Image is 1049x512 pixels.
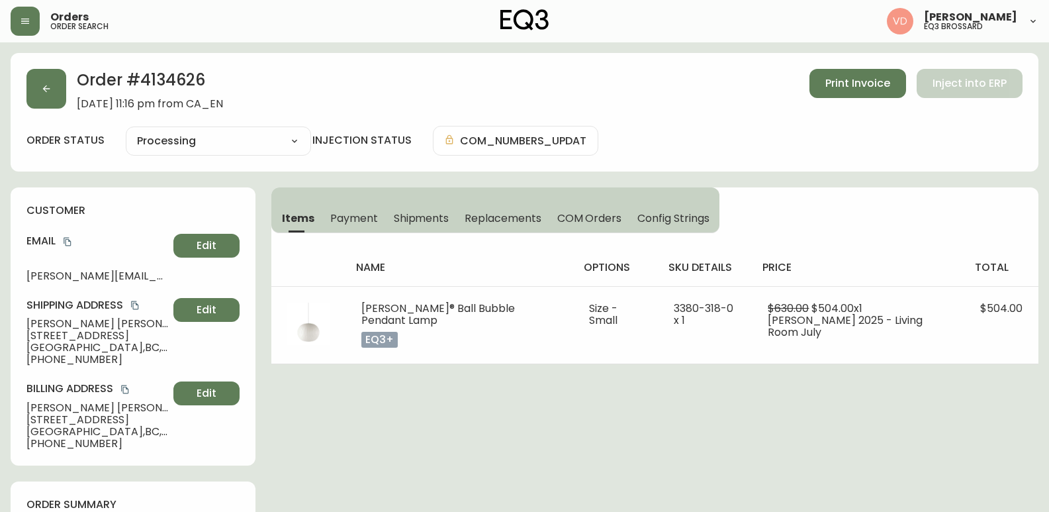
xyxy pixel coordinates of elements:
h4: price [762,260,954,275]
img: logo [500,9,549,30]
span: Items [282,211,314,225]
span: Edit [197,386,216,401]
span: [PERSON_NAME]® Ball Bubble Pendant Lamp [361,301,515,328]
h4: Email [26,234,168,248]
h4: injection status [312,133,412,148]
span: [PERSON_NAME] [PERSON_NAME] [26,402,168,414]
span: [STREET_ADDRESS] [26,330,168,342]
span: [PHONE_NUMBER] [26,354,168,366]
span: 3380-318-0 x 1 [674,301,733,328]
span: [PERSON_NAME] [PERSON_NAME] [26,318,168,330]
span: Replacements [465,211,541,225]
span: Print Invoice [825,76,890,91]
button: copy [128,299,142,312]
button: copy [61,235,74,248]
button: copy [118,383,132,396]
h5: order search [50,23,109,30]
h4: options [584,260,648,275]
span: [DATE] 11:16 pm from CA_EN [77,98,223,110]
span: COM Orders [557,211,622,225]
span: Config Strings [637,211,709,225]
h4: total [975,260,1028,275]
span: $504.00 [980,301,1023,316]
label: order status [26,133,105,148]
h4: Shipping Address [26,298,168,313]
span: Payment [330,211,378,225]
img: 34cbe8de67806989076631741e6a7c6b [887,8,913,34]
span: [GEOGRAPHIC_DATA] , BC , V6K 2R7 , CA [26,342,168,354]
span: Edit [197,238,216,253]
span: Shipments [394,211,449,225]
span: [PERSON_NAME][EMAIL_ADDRESS][PERSON_NAME][PERSON_NAME][DOMAIN_NAME] [26,270,168,282]
span: $504.00 x 1 [811,301,862,316]
span: [STREET_ADDRESS] [26,414,168,426]
button: Edit [173,234,240,258]
span: [GEOGRAPHIC_DATA] , BC , V6K 2R7 , CA [26,426,168,438]
span: [PERSON_NAME] 2025 - Living Room July [768,313,923,340]
span: [PERSON_NAME] [924,12,1017,23]
h4: customer [26,203,240,218]
span: Edit [197,303,216,317]
span: $630.00 [768,301,809,316]
span: Orders [50,12,89,23]
button: Edit [173,382,240,405]
img: b7aa0912-20a6-4566-b270-182ed83c6afa.jpg [287,303,330,345]
span: [PHONE_NUMBER] [26,438,168,450]
button: Edit [173,298,240,322]
h4: sku details [668,260,741,275]
h2: Order # 4134626 [77,69,223,98]
button: Print Invoice [809,69,906,98]
p: eq3+ [361,332,398,348]
h4: Billing Address [26,382,168,396]
h4: order summary [26,497,240,512]
h4: name [356,260,563,275]
h5: eq3 brossard [924,23,983,30]
li: Size - Small [589,303,643,327]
